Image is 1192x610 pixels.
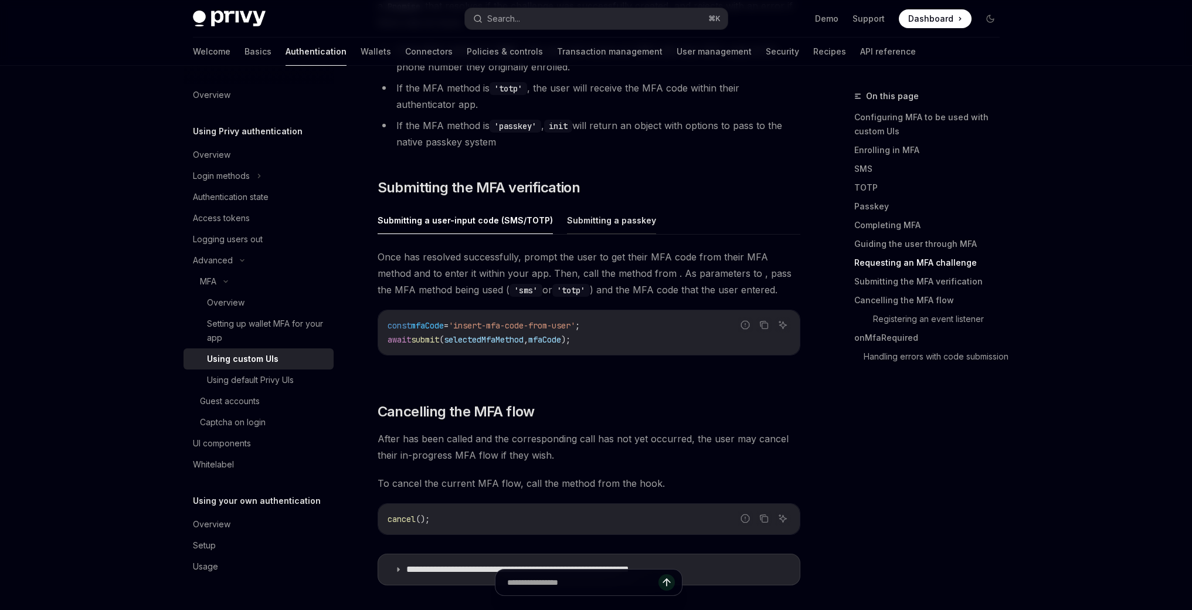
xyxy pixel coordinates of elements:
[860,38,916,66] a: API reference
[908,13,953,25] span: Dashboard
[184,165,334,187] button: Login methods
[184,187,334,208] a: Authentication state
[184,556,334,577] a: Usage
[184,271,334,292] button: MFA
[756,511,772,526] button: Copy the contents from the code block
[193,11,266,27] img: dark logo
[193,436,251,450] div: UI components
[854,216,1009,235] a: Completing MFA
[507,570,658,595] input: Ask a question...
[561,334,570,345] span: );
[708,14,721,23] span: ⌘ K
[200,274,216,289] div: MFA
[854,253,1009,272] a: Requesting an MFA challenge
[467,38,543,66] a: Policies & controls
[528,334,561,345] span: mfaCode
[510,284,542,297] code: 'sms'
[388,514,416,524] span: cancel
[411,334,439,345] span: submit
[544,120,572,133] code: init
[775,317,790,333] button: Ask AI
[184,84,334,106] a: Overview
[854,160,1009,178] a: SMS
[184,454,334,475] a: Whitelabel
[388,334,411,345] span: await
[378,178,580,197] span: Submitting the MFA verification
[193,211,250,225] div: Access tokens
[524,334,528,345] span: ,
[244,38,271,66] a: Basics
[200,415,266,429] div: Captcha on login
[490,120,541,133] code: 'passkey'
[557,38,663,66] a: Transaction management
[286,38,347,66] a: Authentication
[184,229,334,250] a: Logging users out
[184,208,334,229] a: Access tokens
[981,9,1000,28] button: Toggle dark mode
[193,88,230,102] div: Overview
[854,291,1009,310] a: Cancelling the MFA flow
[378,431,800,463] span: After has been called and the corresponding call has not yet occurred, the user may cancel their ...
[854,108,1009,141] a: Configuring MFA to be used with custom UIs
[184,292,334,313] a: Overview
[899,9,972,28] a: Dashboard
[193,38,230,66] a: Welcome
[444,334,524,345] span: selectedMfaMethod
[207,317,327,345] div: Setting up wallet MFA for your app
[853,13,885,25] a: Support
[207,373,294,387] div: Using default Privy UIs
[193,124,303,138] h5: Using Privy authentication
[411,320,444,331] span: mfaCode
[738,511,753,526] button: Report incorrect code
[854,272,1009,291] a: Submitting the MFA verification
[184,370,334,391] a: Using default Privy UIs
[378,249,800,298] span: Once has resolved successfully, prompt the user to get their MFA code from their MFA method and t...
[193,560,218,574] div: Usage
[184,514,334,535] a: Overview
[854,141,1009,160] a: Enrolling in MFA
[193,538,216,553] div: Setup
[378,206,553,234] button: Submitting a user-input code (SMS/TOTP)
[677,38,752,66] a: User management
[854,197,1009,216] a: Passkey
[444,320,449,331] span: =
[490,82,527,95] code: 'totp'
[200,394,260,408] div: Guest accounts
[378,117,800,150] li: If the MFA method is , will return an object with options to pass to the native passkey system
[184,412,334,433] a: Captcha on login
[184,433,334,454] a: UI components
[193,169,250,183] div: Login methods
[184,250,334,271] button: Advanced
[378,475,800,492] span: To cancel the current MFA flow, call the method from the hook.
[439,334,444,345] span: (
[854,328,1009,347] a: onMfaRequired
[866,89,919,103] span: On this page
[378,80,800,113] li: If the MFA method is , the user will receive the MFA code within their authenticator app.
[756,317,772,333] button: Copy the contents from the code block
[378,402,535,421] span: Cancelling the MFA flow
[854,347,1009,366] a: Handling errors with code submission
[416,514,430,524] span: ();
[184,144,334,165] a: Overview
[575,320,580,331] span: ;
[184,348,334,370] a: Using custom UIs
[193,190,269,204] div: Authentication state
[738,317,753,333] button: Report incorrect code
[193,517,230,531] div: Overview
[207,296,244,310] div: Overview
[658,574,675,591] button: Send message
[813,38,846,66] a: Recipes
[449,320,575,331] span: 'insert-mfa-code-from-user'
[184,535,334,556] a: Setup
[184,391,334,412] a: Guest accounts
[567,206,656,234] button: Submitting a passkey
[361,38,391,66] a: Wallets
[193,457,234,472] div: Whitelabel
[193,148,230,162] div: Overview
[854,310,1009,328] a: Registering an event listener
[207,352,279,366] div: Using custom UIs
[552,284,590,297] code: 'totp'
[487,12,520,26] div: Search...
[405,38,453,66] a: Connectors
[775,511,790,526] button: Ask AI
